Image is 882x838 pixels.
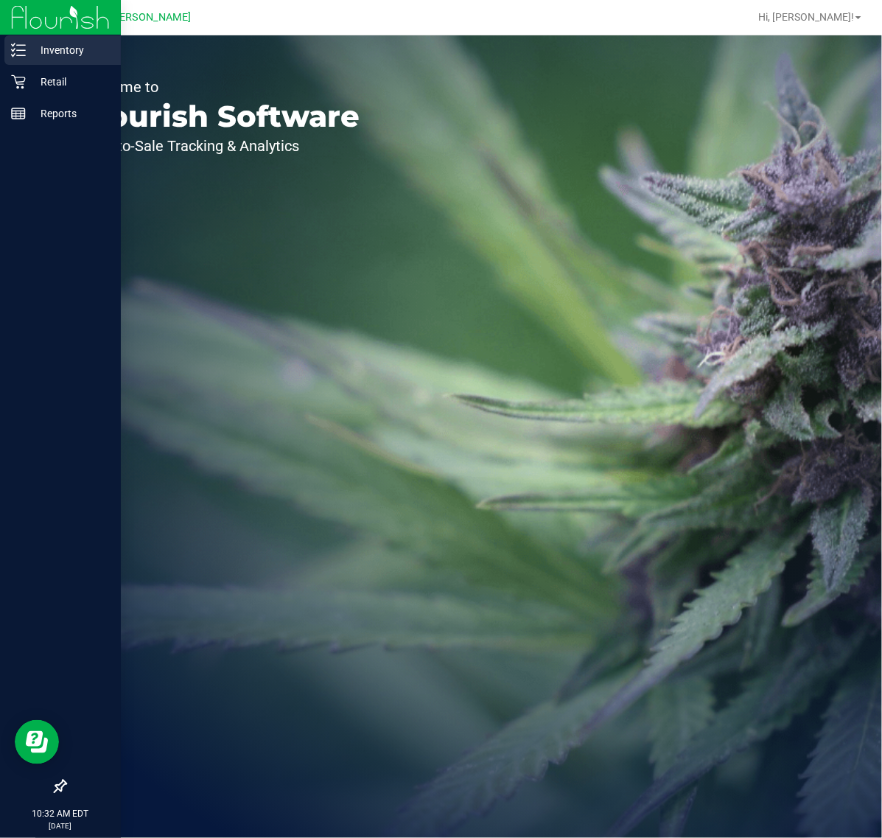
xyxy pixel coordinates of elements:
p: Reports [26,105,114,122]
p: 10:32 AM EDT [7,807,114,820]
iframe: Resource center [15,720,59,764]
inline-svg: Reports [11,106,26,121]
p: [DATE] [7,820,114,831]
p: Welcome to [80,80,360,94]
p: Seed-to-Sale Tracking & Analytics [80,139,360,153]
p: Flourish Software [80,102,360,131]
span: [PERSON_NAME] [110,11,191,24]
span: Hi, [PERSON_NAME]! [758,11,854,23]
p: Retail [26,73,114,91]
inline-svg: Retail [11,74,26,89]
inline-svg: Inventory [11,43,26,57]
p: Inventory [26,41,114,59]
